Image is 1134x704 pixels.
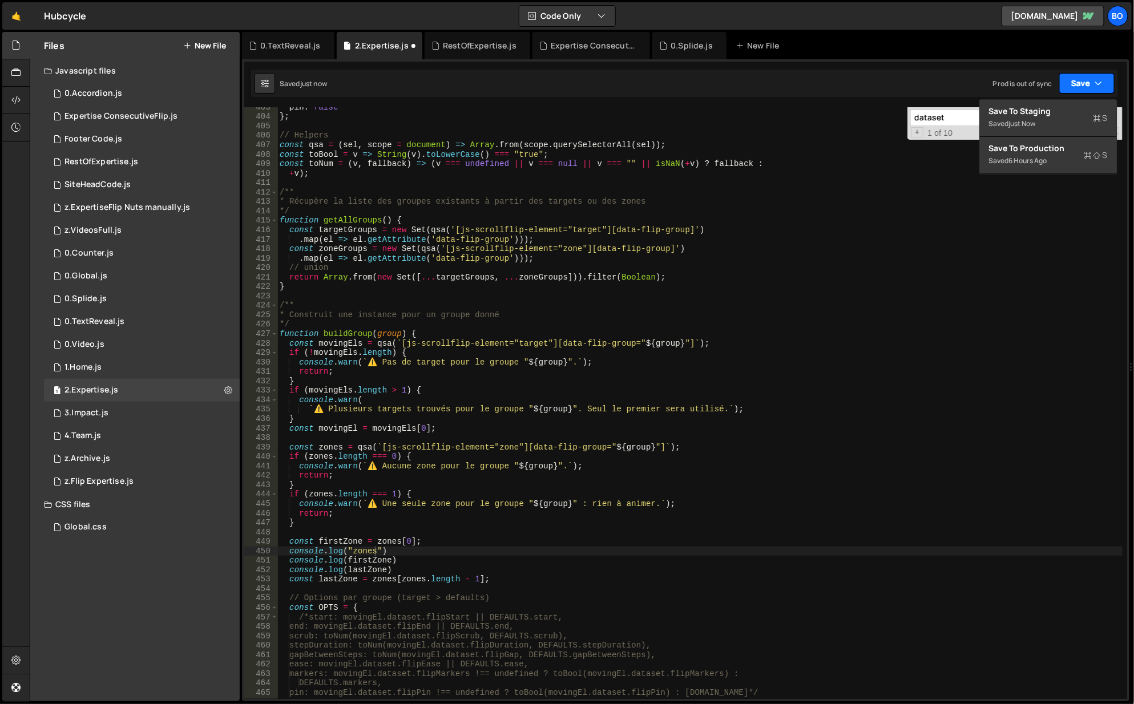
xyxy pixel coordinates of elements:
[64,294,107,304] div: 0.Splide.js
[44,196,240,219] div: 15889/45513.js
[355,40,409,51] div: 2.Expertise.js
[244,547,278,556] div: 450
[64,385,118,395] div: 2.Expertise.js
[44,265,240,288] div: 15889/42631.js
[44,333,240,356] div: 15889/43216.js
[244,377,278,386] div: 432
[1002,6,1104,26] a: [DOMAIN_NAME]
[244,358,278,367] div: 430
[64,476,134,487] div: z.Flip Expertise.js
[244,348,278,358] div: 429
[244,339,278,349] div: 428
[551,40,636,51] div: Expertise ConsecutiveFlip.js
[64,225,122,236] div: z.VideosFull.js
[44,39,64,52] h2: Files
[244,537,278,547] div: 449
[244,556,278,565] div: 451
[244,424,278,434] div: 437
[989,143,1108,154] div: Save to Production
[244,584,278,594] div: 454
[923,128,958,138] span: 1 of 10
[736,40,784,51] div: New File
[244,433,278,443] div: 438
[244,301,278,310] div: 424
[244,593,278,603] div: 455
[44,82,240,105] div: 15889/43250.js
[260,40,320,51] div: 0.TextReveal.js
[244,216,278,225] div: 415
[64,271,107,281] div: 0.Global.js
[443,40,516,51] div: RestOfExpertise.js
[54,387,60,396] span: 1
[44,356,240,379] div: 15889/42417.js
[44,470,240,493] div: 15889/43683.js
[671,40,713,51] div: 0.Splide.js
[993,79,1052,88] div: Prod is out of sync
[244,225,278,235] div: 416
[1059,73,1115,94] button: Save
[244,489,278,499] div: 444
[244,235,278,245] div: 417
[244,613,278,622] div: 457
[244,263,278,273] div: 420
[989,106,1108,117] div: Save to Staging
[1084,149,1108,161] span: S
[244,150,278,160] div: 408
[244,169,278,179] div: 410
[244,641,278,650] div: 460
[244,395,278,405] div: 434
[30,493,240,516] div: CSS files
[244,480,278,490] div: 443
[64,180,131,190] div: SiteHeadCode.js
[244,103,278,112] div: 403
[1009,119,1036,128] div: just now
[244,122,278,131] div: 405
[244,574,278,584] div: 453
[244,319,278,329] div: 426
[244,386,278,395] div: 433
[44,105,240,128] div: 15889/45514.js
[244,159,278,169] div: 409
[64,88,122,99] div: 0.Accordion.js
[244,329,278,339] div: 427
[980,100,1117,137] button: Save to StagingS Savedjust now
[244,509,278,519] div: 446
[1108,6,1128,26] a: Bo
[1009,156,1047,165] div: 6 hours ago
[183,41,226,50] button: New File
[64,157,138,167] div: RestOfExpertise.js
[64,317,124,327] div: 0.TextReveal.js
[44,516,240,539] div: 15889/44242.css
[64,111,177,122] div: Expertise ConsecutiveFlip.js
[44,173,240,196] div: 15889/45508.js
[911,127,923,138] span: Toggle Replace mode
[244,310,278,320] div: 425
[244,688,278,698] div: 465
[244,207,278,216] div: 414
[910,110,1054,126] input: Search for
[244,292,278,301] div: 423
[244,678,278,688] div: 464
[244,178,278,188] div: 411
[44,447,240,470] div: 15889/42433.js
[244,131,278,140] div: 406
[244,650,278,660] div: 461
[2,2,30,30] a: 🤙
[30,59,240,82] div: Javascript files
[244,282,278,292] div: 422
[244,462,278,471] div: 441
[244,367,278,377] div: 431
[244,188,278,197] div: 412
[244,565,278,575] div: 452
[244,414,278,424] div: 436
[64,431,101,441] div: 4.Team.js
[44,242,240,265] div: 15889/42709.js
[44,9,86,23] div: Hubcycle
[244,632,278,641] div: 459
[44,288,240,310] div: 15889/43273.js
[244,518,278,528] div: 447
[244,140,278,150] div: 407
[244,197,278,207] div: 413
[244,273,278,282] div: 421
